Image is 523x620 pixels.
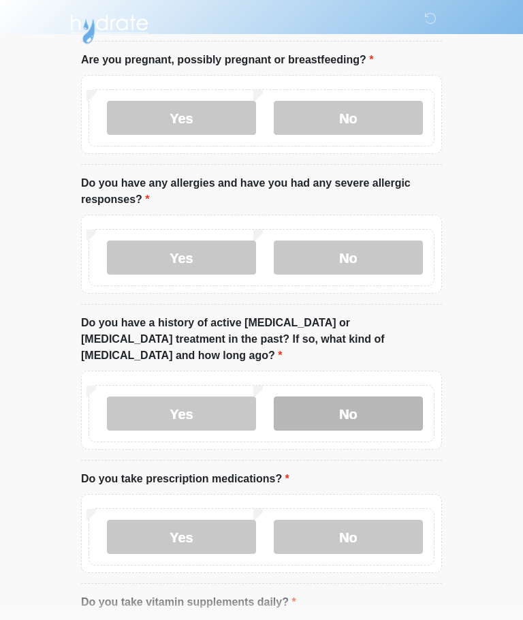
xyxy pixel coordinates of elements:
label: Yes [107,397,256,431]
label: Do you have a history of active [MEDICAL_DATA] or [MEDICAL_DATA] treatment in the past? If so, wh... [81,315,442,365]
label: Do you have any allergies and have you had any severe allergic responses? [81,176,442,208]
label: Do you take prescription medications? [81,471,289,488]
label: No [274,241,423,275]
label: No [274,397,423,431]
label: No [274,102,423,136]
label: Do you take vitamin supplements daily? [81,595,296,611]
img: Hydrate IV Bar - Arcadia Logo [67,10,150,45]
label: Are you pregnant, possibly pregnant or breastfeeding? [81,52,373,69]
label: Yes [107,102,256,136]
label: No [274,521,423,555]
label: Yes [107,241,256,275]
label: Yes [107,521,256,555]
